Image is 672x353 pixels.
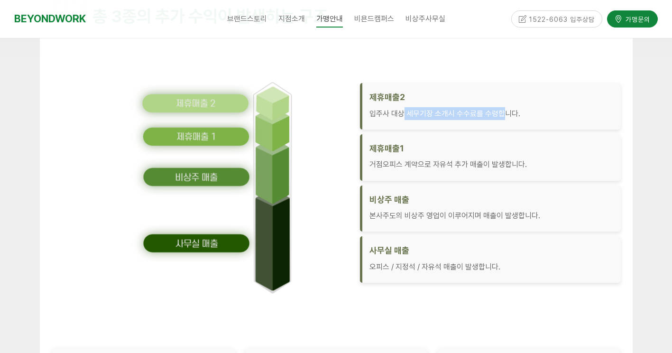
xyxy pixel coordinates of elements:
[311,7,349,31] a: 가맹안내
[113,38,327,345] img: 제휴 이미지
[405,14,445,23] span: 비상주사무실
[623,15,650,24] span: 가맹문의
[273,7,311,31] a: 지점소개
[369,192,614,207] div: 비상주 매출
[369,90,614,105] div: 제휴매출2
[369,260,614,273] p: 오피스 / 지정석 / 자유석 매출이 발생합니다.
[369,158,614,171] p: 거점오피스 계약으로 자유석 추가 매출이 발생합니다.
[607,10,658,27] a: 가맹문의
[278,14,305,23] span: 지점소개
[349,7,400,31] a: 비욘드캠퍼스
[316,11,343,28] span: 가맹안내
[354,14,394,23] span: 비욘드캠퍼스
[369,141,614,156] div: 제휴매출1
[400,7,451,31] a: 비상주사무실
[227,14,267,23] span: 브랜드스토리
[369,209,614,222] p: 본사주도의 비상주 영업이 이루어지며 매출이 발생합니다.
[14,10,86,28] a: BEYONDWORK
[221,7,273,31] a: 브랜드스토리
[369,107,614,120] p: 입주사 대상 세무기장 소개시 수수료를 수령합니다.
[369,243,614,258] div: 사무실 매출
